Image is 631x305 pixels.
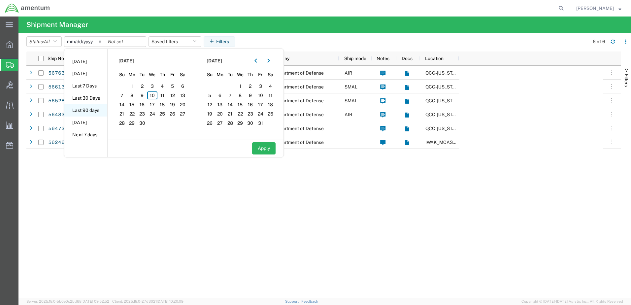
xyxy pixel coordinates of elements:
span: Location [425,56,444,61]
span: 18 [265,101,276,109]
li: [DATE] [64,117,107,129]
a: 56473987 [48,123,75,134]
li: Next 7 days [64,129,107,141]
span: 8 [235,91,245,99]
span: 30 [137,119,147,127]
span: 30 [245,119,255,127]
span: 4 [157,82,168,90]
div: 6 of 6 [593,38,605,45]
span: QCC-Texas [425,98,462,103]
span: 24 [147,110,157,118]
span: 1 [235,82,245,90]
h4: Shipment Manager [26,17,88,33]
span: 15 [127,101,137,109]
li: Last 90 days [64,104,107,117]
span: 22 [235,110,245,118]
span: 2 [137,82,147,90]
span: SMAL [345,84,357,89]
span: [DATE] [118,57,134,64]
span: 27 [215,119,225,127]
span: 4 [265,82,276,90]
span: 9 [245,91,255,99]
span: Sa [265,71,276,78]
span: QCC-Texas [425,70,462,76]
span: Client: 2025.18.0-27d3021 [112,299,183,303]
span: Ship No. [48,56,65,61]
span: U.S. Department of Defense [264,112,324,117]
span: Samuel Roberts [576,5,614,12]
span: 13 [178,91,188,99]
span: 18 [157,101,168,109]
a: Feedback [301,299,318,303]
span: 3 [255,82,266,90]
span: 12 [205,101,215,109]
a: 56246810 [48,137,75,148]
span: Filters [624,74,629,87]
span: 23 [137,110,147,118]
a: 56528357 [48,96,75,106]
span: Copyright © [DATE]-[DATE] Agistix Inc., All Rights Reserved [521,299,623,304]
li: Last 30 Days [64,92,107,104]
span: Th [245,71,255,78]
span: 14 [117,101,127,109]
span: Sa [178,71,188,78]
span: 16 [245,101,255,109]
span: AIR [345,112,352,117]
span: Fr [255,71,266,78]
button: Apply [252,142,276,154]
span: U.S. Department of Defense [264,70,324,76]
button: Saved filters [149,36,201,47]
span: We [147,71,157,78]
span: 28 [225,119,235,127]
span: Su [205,71,215,78]
span: 21 [117,110,127,118]
input: Not set [64,37,105,47]
span: 10 [255,91,266,99]
span: 9 [137,91,147,99]
span: Server: 2025.18.0-bb0e0c2bd68 [26,299,109,303]
img: logo [5,3,50,13]
span: 27 [178,110,188,118]
span: 20 [178,101,188,109]
span: 19 [205,110,215,118]
span: AIR [345,70,352,76]
a: 56483886 [48,110,75,120]
span: 25 [265,110,276,118]
span: 10 [147,91,157,99]
span: 24 [255,110,266,118]
span: Mo [215,71,225,78]
span: 2 [245,82,255,90]
span: 12 [167,91,178,99]
span: SMAL [345,98,357,103]
span: 26 [167,110,178,118]
span: Th [157,71,168,78]
li: [DATE] [64,55,107,68]
span: 23 [245,110,255,118]
span: Ship mode [344,56,366,61]
span: Su [117,71,127,78]
span: 11 [265,91,276,99]
span: 17 [255,101,266,109]
span: 11 [157,91,168,99]
span: [DATE] [207,57,222,64]
span: 29 [127,119,137,127]
span: [DATE] 09:52:52 [82,299,109,303]
button: [PERSON_NAME] [576,4,622,12]
span: Tu [225,71,235,78]
span: 31 [255,119,266,127]
span: 7 [225,91,235,99]
span: 21 [225,110,235,118]
span: QCC-Texas [425,84,462,89]
span: We [235,71,245,78]
span: QCC-Texas [425,126,462,131]
span: Mo [127,71,137,78]
span: 3 [147,82,157,90]
span: U.S. Department of Defense [264,126,324,131]
span: U.S. Department of Defense [264,84,324,89]
span: 29 [235,119,245,127]
span: 6 [178,82,188,90]
span: U.S. Department of Defense [264,140,324,145]
span: 28 [117,119,127,127]
span: IWAK_MCAS Iwakuni [425,140,470,145]
span: Fr [167,71,178,78]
